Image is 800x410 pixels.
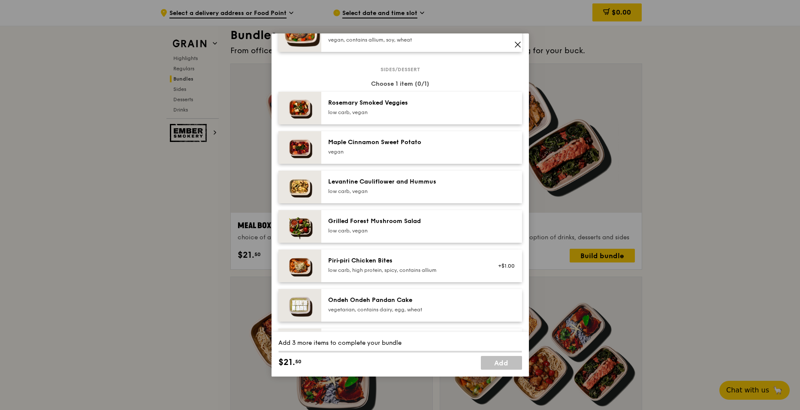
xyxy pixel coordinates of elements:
[328,178,482,186] div: Levantine Cauliflower and Hummus
[328,267,482,274] div: low carb, high protein, spicy, contains allium
[328,256,482,265] div: Piri‑piri Chicken Bites
[328,99,482,107] div: Rosemary Smoked Veggies
[278,80,522,88] div: Choose 1 item (0/1)
[328,188,482,195] div: low carb, vegan
[328,306,482,313] div: vegetarian, contains dairy, egg, wheat
[278,339,522,347] div: Add 3 more items to complete your bundle
[328,217,482,226] div: Grilled Forest Mushroom Salad
[328,36,482,43] div: vegan, contains allium, soy, wheat
[278,171,321,203] img: daily_normal_Levantine_Cauliflower_and_Hummus__Horizontal_.jpg
[328,138,482,147] div: Maple Cinnamon Sweet Potato
[278,329,321,361] img: daily_normal_Seasonal_Fruit_Parcel__Horizontal_.jpg
[295,358,302,365] span: 50
[278,131,321,164] img: daily_normal_Maple_Cinnamon_Sweet_Potato__Horizontal_.jpg
[278,289,321,322] img: daily_normal_Ondeh_Ondeh_Pandan_Cake-HORZ.jpg
[328,227,482,234] div: low carb, vegan
[278,92,321,124] img: daily_normal_Thyme-Rosemary-Zucchini-HORZ.jpg
[328,109,482,116] div: low carb, vegan
[377,66,423,73] span: Sides/dessert
[278,356,295,369] span: $21.
[328,148,482,155] div: vegan
[481,356,522,370] a: Add
[492,262,515,269] div: +$1.00
[328,296,482,304] div: Ondeh Ondeh Pandan Cake
[278,250,321,282] img: daily_normal_Piri-Piri-Chicken-Bites-HORZ.jpg
[278,210,321,243] img: daily_normal_Grilled-Forest-Mushroom-Salad-HORZ.jpg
